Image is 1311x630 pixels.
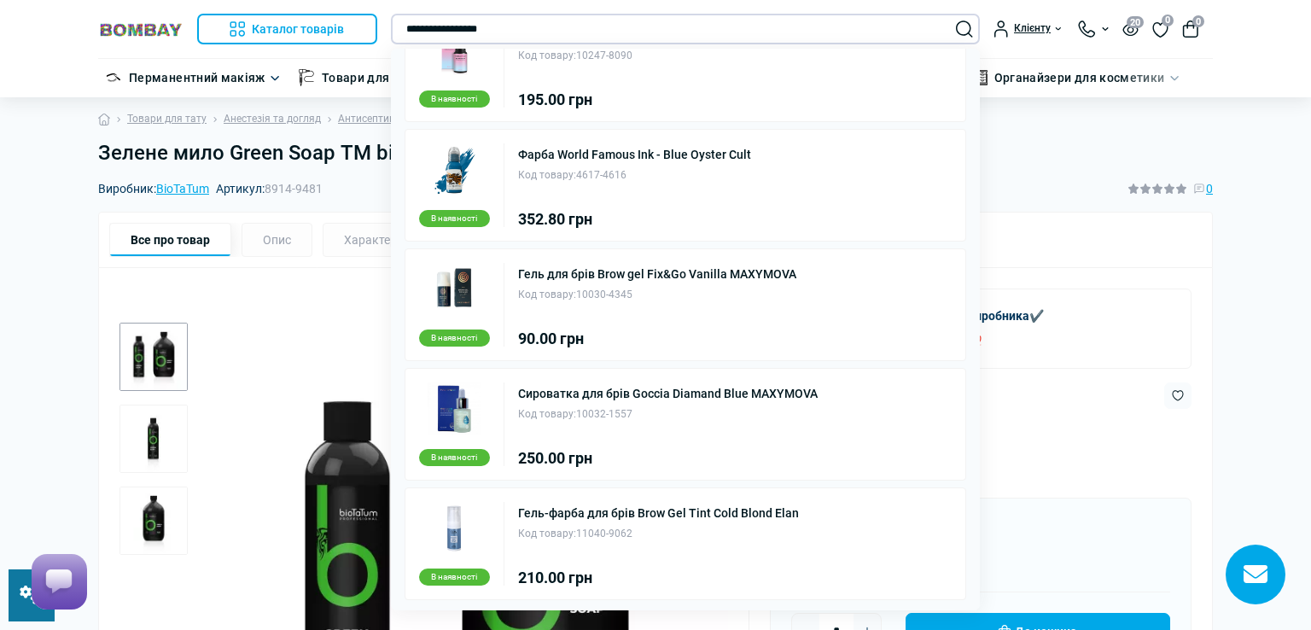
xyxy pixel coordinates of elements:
img: Освітлююча пудра Blue Blondoran NIKK MOLE [428,24,481,77]
div: 210.00 грн [518,570,799,586]
span: 20 [1127,16,1144,28]
img: BOMBAY [98,21,184,38]
div: 352.80 грн [518,212,751,227]
button: Каталог товарів [197,14,377,44]
div: 250.00 грн [518,451,818,466]
a: Перманентний макіяж [129,68,265,87]
div: 195.00 грн [518,92,776,108]
div: В наявності [419,449,490,466]
a: Товари для тату [322,68,418,87]
a: 0 [1152,20,1168,38]
img: Товари для тату [298,69,315,86]
button: 20 [1122,21,1139,36]
span: 0 [1192,15,1204,27]
div: 10030-4345 [518,287,796,303]
div: 4617-4616 [518,167,751,184]
img: Гель для брів Brow gel Fix&Go Vanilla MAXYMOVA [428,263,481,316]
a: Гель-фарба для брів Brow Gel Tint Cold Blond Elan [518,507,799,519]
img: Сироватка для брів Goccia Diamand Blue MAXYMOVA [428,382,481,435]
a: Органайзери для косметики [994,68,1165,87]
a: Сироватка для брів Goccia Diamand Blue MAXYMOVA [518,388,818,400]
img: Перманентний макіяж [105,69,122,86]
div: В наявності [419,569,490,586]
div: В наявності [419,330,490,347]
a: Фарба World Famous Ink - Blue Oyster Cult [518,149,751,160]
button: Search [956,20,973,38]
div: В наявності [419,90,490,108]
span: Код товару: [518,289,576,300]
span: 0 [1162,15,1174,26]
span: Код товару: [518,528,576,540]
img: Фарба World Famous Ink - Blue Oyster Cult [428,143,481,196]
div: 10032-1557 [518,406,818,423]
button: 0 [1182,20,1199,38]
div: 90.00 грн [518,331,796,347]
span: Код товару: [518,169,576,181]
span: Код товару: [518,50,576,61]
img: Гель-фарба для брів Brow Gel Tint Cold Blond Elan [428,502,481,555]
a: Гель для брів Brow gel Fix&Go Vanilla MAXYMOVA [518,268,796,280]
div: 10247-8090 [518,48,776,64]
span: Код товару: [518,408,576,420]
div: 11040-9062 [518,526,799,542]
div: В наявності [419,210,490,227]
